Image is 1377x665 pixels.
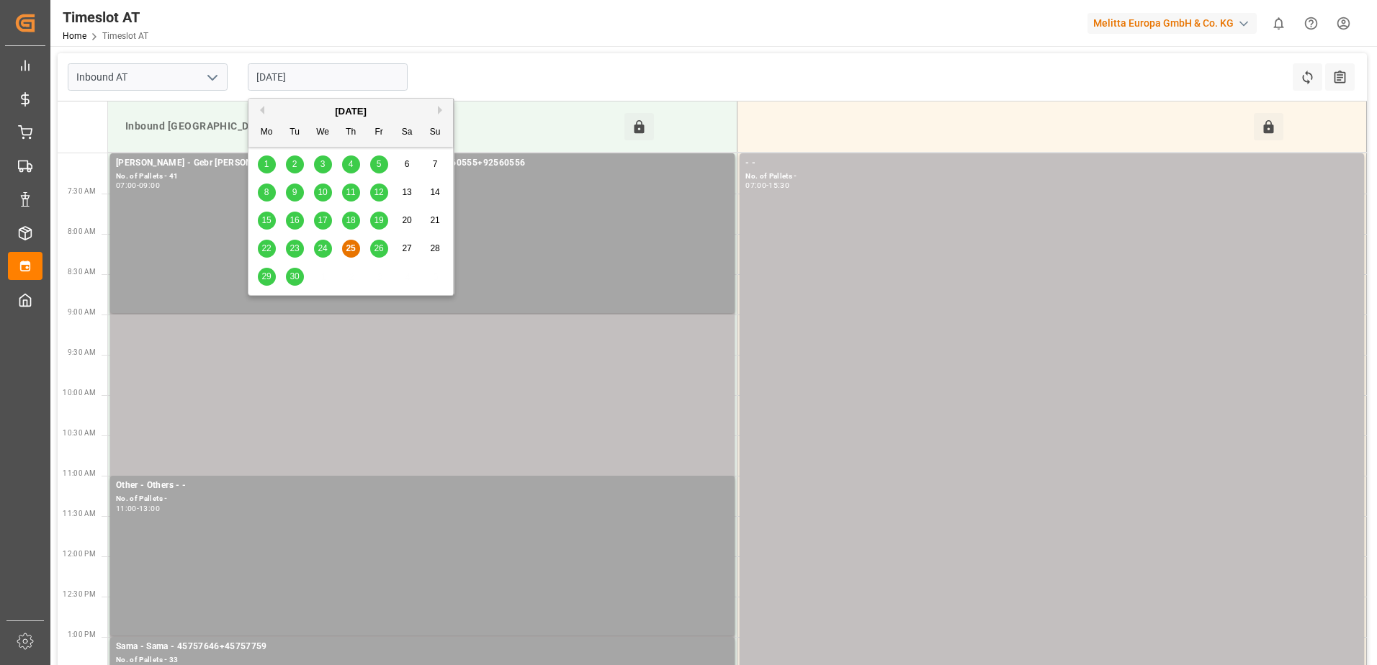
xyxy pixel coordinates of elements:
span: 1 [264,159,269,169]
div: Choose Friday, September 12th, 2025 [370,184,388,202]
div: Choose Sunday, September 28th, 2025 [426,240,444,258]
div: - [137,182,139,189]
div: Choose Tuesday, September 16th, 2025 [286,212,304,230]
div: 07:00 [116,182,137,189]
span: 16 [290,215,299,225]
div: Tu [286,124,304,142]
span: 11 [346,187,355,197]
span: 30 [290,271,299,281]
div: month 2025-09 [253,150,449,291]
span: 19 [374,215,383,225]
div: Choose Friday, September 5th, 2025 [370,155,388,173]
div: Choose Monday, September 1st, 2025 [258,155,276,173]
div: 13:00 [139,505,160,512]
div: Melitta Europa GmbH & Co. KG [1087,13,1257,34]
div: Choose Sunday, September 14th, 2025 [426,184,444,202]
div: Mo [258,124,276,142]
button: Melitta Europa GmbH & Co. KG [1087,9,1262,37]
span: 11:00 AM [63,469,96,477]
span: 1:00 PM [68,630,96,638]
div: Sama - Sama - 45757646+45757759 [116,640,729,654]
div: Choose Saturday, September 13th, 2025 [398,184,416,202]
div: Th [342,124,360,142]
div: - [766,182,768,189]
span: 9:00 AM [68,308,96,316]
div: Fr [370,124,388,142]
div: Su [426,124,444,142]
span: 12:30 PM [63,590,96,598]
button: open menu [201,66,223,89]
span: 2 [292,159,297,169]
div: Choose Wednesday, September 24th, 2025 [314,240,332,258]
div: [PERSON_NAME] - Gebr [PERSON_NAME] - 92560520+92560521+92560522+92560555+92560556 [116,156,729,171]
span: 27 [402,243,411,253]
div: Choose Thursday, September 25th, 2025 [342,240,360,258]
span: 3 [320,159,326,169]
span: 22 [261,243,271,253]
div: 07:00 [745,182,766,189]
button: show 0 new notifications [1262,7,1295,40]
div: Choose Saturday, September 27th, 2025 [398,240,416,258]
div: Choose Monday, September 29th, 2025 [258,268,276,286]
span: 17 [318,215,327,225]
span: 20 [402,215,411,225]
span: 18 [346,215,355,225]
div: Choose Tuesday, September 30th, 2025 [286,268,304,286]
span: 15 [261,215,271,225]
span: 8:00 AM [68,227,96,235]
span: 23 [290,243,299,253]
div: [DATE] [248,104,453,119]
div: Choose Sunday, September 7th, 2025 [426,155,444,173]
span: 11:30 AM [63,510,96,517]
span: 7:30 AM [68,187,96,195]
span: 29 [261,271,271,281]
span: 21 [430,215,439,225]
span: 25 [346,243,355,253]
span: 5 [377,159,382,169]
div: Inbound [GEOGRAPHIC_DATA] [120,113,624,140]
div: Choose Tuesday, September 9th, 2025 [286,184,304,202]
span: 10 [318,187,327,197]
div: Choose Monday, September 8th, 2025 [258,184,276,202]
div: Choose Thursday, September 4th, 2025 [342,155,360,173]
div: Choose Saturday, September 20th, 2025 [398,212,416,230]
div: Choose Friday, September 26th, 2025 [370,240,388,258]
div: Choose Tuesday, September 2nd, 2025 [286,155,304,173]
div: No. of Pallets - 41 [116,171,729,183]
div: 15:30 [768,182,789,189]
div: Other - Others - - [116,479,729,493]
div: Choose Wednesday, September 10th, 2025 [314,184,332,202]
span: 9:30 AM [68,348,96,356]
div: - - [745,156,1358,171]
span: 8:30 AM [68,268,96,276]
div: Choose Monday, September 22nd, 2025 [258,240,276,258]
div: No. of Pallets - [745,171,1358,183]
input: Type to search/select [68,63,228,91]
span: 10:00 AM [63,389,96,397]
div: Choose Sunday, September 21st, 2025 [426,212,444,230]
span: 12:00 PM [63,550,96,558]
span: 8 [264,187,269,197]
div: Choose Saturday, September 6th, 2025 [398,155,416,173]
div: Choose Monday, September 15th, 2025 [258,212,276,230]
div: Sa [398,124,416,142]
span: 26 [374,243,383,253]
div: 11:00 [116,505,137,512]
span: 9 [292,187,297,197]
div: 09:00 [139,182,160,189]
span: 7 [433,159,438,169]
span: 4 [349,159,354,169]
button: Help Center [1295,7,1327,40]
div: Choose Wednesday, September 3rd, 2025 [314,155,332,173]
a: Home [63,31,86,41]
div: Choose Wednesday, September 17th, 2025 [314,212,332,230]
button: Next Month [438,106,447,114]
span: 24 [318,243,327,253]
div: Choose Friday, September 19th, 2025 [370,212,388,230]
div: No. of Pallets - [116,493,729,505]
button: Previous Month [256,106,264,114]
div: Choose Thursday, September 18th, 2025 [342,212,360,230]
span: 14 [430,187,439,197]
input: DD.MM.YYYY [248,63,408,91]
div: We [314,124,332,142]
